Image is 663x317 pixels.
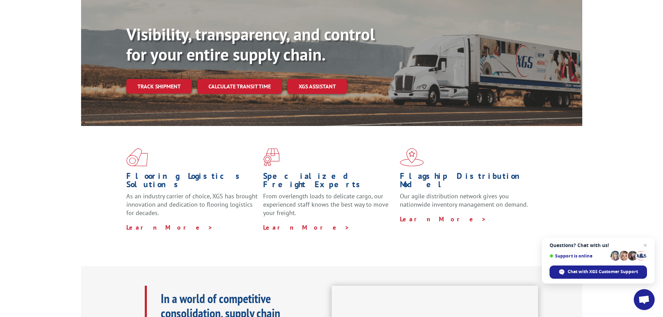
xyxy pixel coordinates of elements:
[400,215,487,223] a: Learn More >
[197,79,282,94] a: Calculate transit time
[550,266,647,279] div: Chat with XGS Customer Support
[400,148,424,166] img: xgs-icon-flagship-distribution-model-red
[400,172,531,192] h1: Flagship Distribution Model
[126,192,258,217] span: As an industry carrier of choice, XGS has brought innovation and dedication to flooring logistics...
[263,148,279,166] img: xgs-icon-focused-on-flooring-red
[263,223,350,231] a: Learn More >
[641,241,649,249] span: Close chat
[126,223,213,231] a: Learn More >
[263,172,395,192] h1: Specialized Freight Experts
[550,243,647,248] span: Questions? Chat with us!
[126,79,192,94] a: Track shipment
[634,289,655,310] div: Open chat
[263,192,395,223] p: From overlength loads to delicate cargo, our experienced staff knows the best way to move your fr...
[568,269,638,275] span: Chat with XGS Customer Support
[126,23,375,65] b: Visibility, transparency, and control for your entire supply chain.
[550,253,608,259] span: Support is online
[287,79,347,94] a: XGS ASSISTANT
[400,192,528,208] span: Our agile distribution network gives you nationwide inventory management on demand.
[126,172,258,192] h1: Flooring Logistics Solutions
[126,148,148,166] img: xgs-icon-total-supply-chain-intelligence-red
